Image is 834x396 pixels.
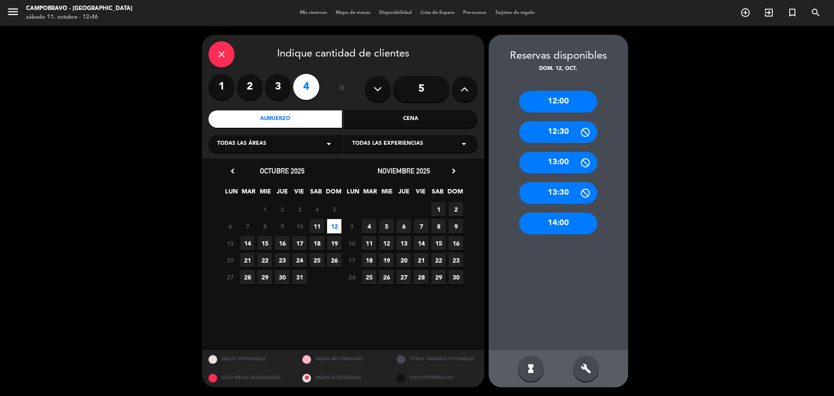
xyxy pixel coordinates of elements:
span: 13 [223,236,237,250]
span: 25 [310,253,324,267]
span: 3 [344,219,359,233]
span: Lista de Espera [416,10,459,15]
span: 11 [362,236,376,250]
span: 3 [292,202,307,216]
div: Reservas disponibles [489,48,628,65]
i: arrow_drop_down [324,139,334,149]
span: DOM [326,186,340,201]
span: Todas las áreas [217,140,266,148]
span: LUN [346,186,360,201]
span: 21 [240,253,255,267]
span: SAB [430,186,445,201]
span: 29 [258,270,272,284]
div: Indique cantidad de clientes [208,41,478,67]
span: 9 [275,219,289,233]
span: 21 [414,253,428,267]
span: LUN [224,186,238,201]
div: Campobravo - [GEOGRAPHIC_DATA] [26,4,132,13]
span: MIE [380,186,394,201]
div: dom. 12, oct. [489,65,628,73]
label: 3 [265,74,291,100]
span: 20 [397,253,411,267]
span: 31 [292,270,307,284]
span: MIE [258,186,272,201]
span: 23 [449,253,463,267]
span: 15 [431,236,446,250]
i: menu [7,5,20,18]
i: build [581,363,591,374]
label: 1 [208,74,235,100]
span: SAB [309,186,323,201]
div: 13:00 [519,152,597,173]
span: 12 [327,219,341,233]
span: 20 [223,253,237,267]
span: 23 [275,253,289,267]
span: 28 [240,270,255,284]
span: 26 [327,253,341,267]
i: arrow_drop_down [459,139,469,149]
i: chevron_right [449,166,458,176]
div: 13:30 [519,182,597,204]
span: 15 [258,236,272,250]
span: 10 [292,219,307,233]
span: 24 [292,253,307,267]
span: Mapa de mesas [331,10,375,15]
span: 6 [397,219,411,233]
span: 27 [223,270,237,284]
div: SOLO MESAS BLOQUEADAS [202,369,296,387]
button: menu [7,5,20,21]
div: 12:00 [519,91,597,113]
span: 19 [379,253,394,267]
div: Almuerzo [208,110,342,128]
span: 7 [414,219,428,233]
span: 10 [344,236,359,250]
i: add_circle_outline [740,7,751,18]
span: 9 [449,219,463,233]
span: 4 [362,219,376,233]
div: ó [328,74,356,104]
span: JUE [397,186,411,201]
span: 27 [397,270,411,284]
div: Cena [344,110,478,128]
span: 30 [449,270,463,284]
span: 24 [344,270,359,284]
i: chevron_left [228,166,237,176]
div: 14:00 [519,213,597,234]
span: 5 [327,202,341,216]
span: 13 [397,236,411,250]
span: 14 [414,236,428,250]
span: 17 [292,236,307,250]
span: 16 [449,236,463,250]
div: MESAS BLOQUEADAS [296,369,390,387]
span: 17 [344,253,359,267]
span: octubre 2025 [260,166,304,175]
span: 8 [258,219,272,233]
span: 18 [362,253,376,267]
span: Tarjetas de regalo [491,10,539,15]
span: Mis reservas [295,10,331,15]
span: noviembre 2025 [377,166,430,175]
span: 2 [275,202,289,216]
span: 11 [310,219,324,233]
div: sábado 11. octubre - 12:46 [26,13,132,22]
div: 12:30 [519,121,597,143]
span: 26 [379,270,394,284]
span: 29 [431,270,446,284]
label: 2 [237,74,263,100]
span: Pre-acceso [459,10,491,15]
span: JUE [275,186,289,201]
span: 4 [310,202,324,216]
span: 5 [379,219,394,233]
span: 14 [240,236,255,250]
span: MAR [363,186,377,201]
span: 19 [327,236,341,250]
span: 25 [362,270,376,284]
span: 1 [431,202,446,216]
span: VIE [414,186,428,201]
i: exit_to_app [764,7,774,18]
span: 12 [379,236,394,250]
span: VIE [292,186,306,201]
span: Todas las experiencias [352,140,423,148]
i: turned_in_not [787,7,798,18]
span: Disponibilidad [375,10,416,15]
